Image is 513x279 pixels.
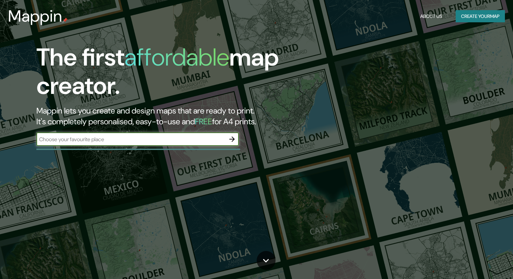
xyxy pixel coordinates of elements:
[36,105,293,127] h2: Mappin lets you create and design maps that are ready to print. It's completely personalised, eas...
[456,10,505,23] button: Create yourmap
[195,116,212,127] h5: FREE
[62,18,68,23] img: mappin-pin
[418,10,445,23] button: About Us
[8,7,62,26] h3: Mappin
[36,43,293,105] h1: The first map creator.
[36,135,225,143] input: Choose your favourite place
[124,42,229,73] h1: affordable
